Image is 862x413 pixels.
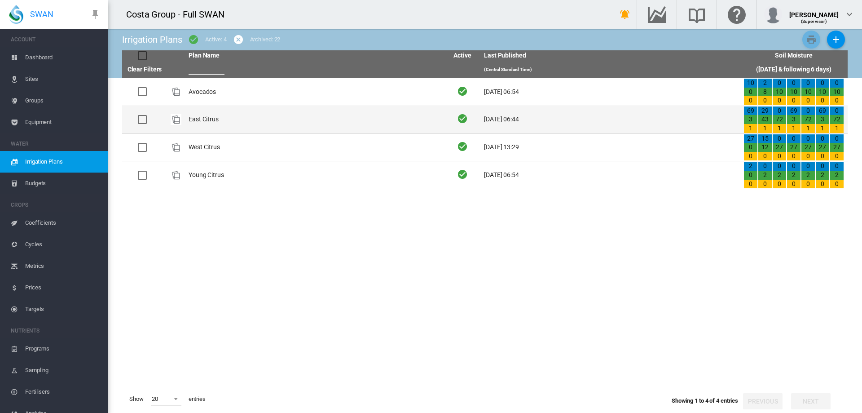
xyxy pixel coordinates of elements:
[188,34,199,45] md-icon: icon-checkbox-marked-circle
[25,173,101,194] span: Budgets
[25,255,101,277] span: Metrics
[171,86,181,97] img: product-image-placeholder.png
[787,124,800,133] div: 1
[740,78,848,106] td: 10 0 0 2 8 0 0 10 0 0 10 0 0 10 0 0 10 0 0 10 0
[773,143,786,152] div: 27
[185,78,444,106] td: Avocados
[686,9,708,20] md-icon: Search the knowledge base
[816,124,829,133] div: 1
[830,162,844,171] div: 0
[816,115,829,124] div: 3
[787,143,800,152] div: 27
[773,96,786,105] div: 0
[90,9,101,20] md-icon: icon-pin
[25,360,101,381] span: Sampling
[744,96,757,105] div: 0
[787,171,800,180] div: 2
[806,34,817,45] md-icon: icon-printer
[25,338,101,360] span: Programs
[444,50,480,61] th: Active
[740,134,848,161] td: 27 0 0 15 12 0 0 27 0 0 27 0 0 27 0 0 27 0 0 27 0
[185,106,444,133] td: East Citrus
[830,79,844,88] div: 0
[171,142,181,153] div: Plan Id: 21984
[185,50,444,61] th: Plan Name
[830,180,844,189] div: 0
[744,107,757,115] div: 69
[480,106,740,133] td: [DATE] 06:44
[646,9,668,20] md-icon: Go to the Data Hub
[789,7,839,16] div: [PERSON_NAME]
[9,5,23,24] img: SWAN-Landscape-Logo-Colour-drop.png
[758,143,772,152] div: 12
[122,33,182,46] div: Irrigation Plans
[791,393,831,409] button: Next
[744,134,757,143] div: 27
[744,124,757,133] div: 1
[11,32,101,47] span: ACCOUNT
[744,79,757,88] div: 10
[480,161,740,189] td: [DATE] 06:54
[744,88,757,97] div: 0
[25,381,101,403] span: Fertilisers
[801,115,815,124] div: 72
[773,162,786,171] div: 0
[801,162,815,171] div: 0
[787,180,800,189] div: 0
[758,171,772,180] div: 2
[25,212,101,234] span: Coefficients
[758,107,772,115] div: 29
[11,198,101,212] span: CROPS
[816,152,829,161] div: 0
[830,96,844,105] div: 0
[25,111,101,133] span: Equipment
[787,96,800,105] div: 0
[758,79,772,88] div: 2
[758,134,772,143] div: 15
[185,161,444,189] td: Young Citrus
[816,162,829,171] div: 0
[30,9,53,20] span: SWAN
[758,96,772,105] div: 0
[480,134,740,161] td: [DATE] 13:29
[171,142,181,153] img: product-image-placeholder.png
[816,171,829,180] div: 2
[816,134,829,143] div: 0
[816,143,829,152] div: 27
[758,124,772,133] div: 1
[758,162,772,171] div: 0
[773,124,786,133] div: 1
[830,134,844,143] div: 0
[816,96,829,105] div: 0
[205,36,226,44] div: Active: 4
[743,393,783,409] button: Previous
[726,9,748,20] md-icon: Click here for help
[185,391,209,407] span: entries
[758,88,772,97] div: 8
[830,88,844,97] div: 10
[171,86,181,97] div: Plan Id: 21756
[25,90,101,111] span: Groups
[830,171,844,180] div: 2
[801,96,815,105] div: 0
[171,114,181,125] div: Plan Id: 21981
[787,88,800,97] div: 10
[787,152,800,161] div: 0
[25,68,101,90] span: Sites
[801,134,815,143] div: 0
[787,162,800,171] div: 0
[801,124,815,133] div: 1
[758,152,772,161] div: 0
[773,180,786,189] div: 0
[773,134,786,143] div: 0
[126,8,233,21] div: Costa Group - Full SWAN
[128,66,162,73] a: Clear Filters
[744,143,757,152] div: 0
[764,5,782,23] img: profile.jpg
[801,79,815,88] div: 0
[787,107,800,115] div: 69
[844,9,855,20] md-icon: icon-chevron-down
[830,124,844,133] div: 1
[672,397,738,404] span: Showing 1 to 4 of 4 entries
[740,106,848,133] td: 69 3 1 29 43 1 0 72 1 69 3 1 0 72 1 69 3 1 0 72 1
